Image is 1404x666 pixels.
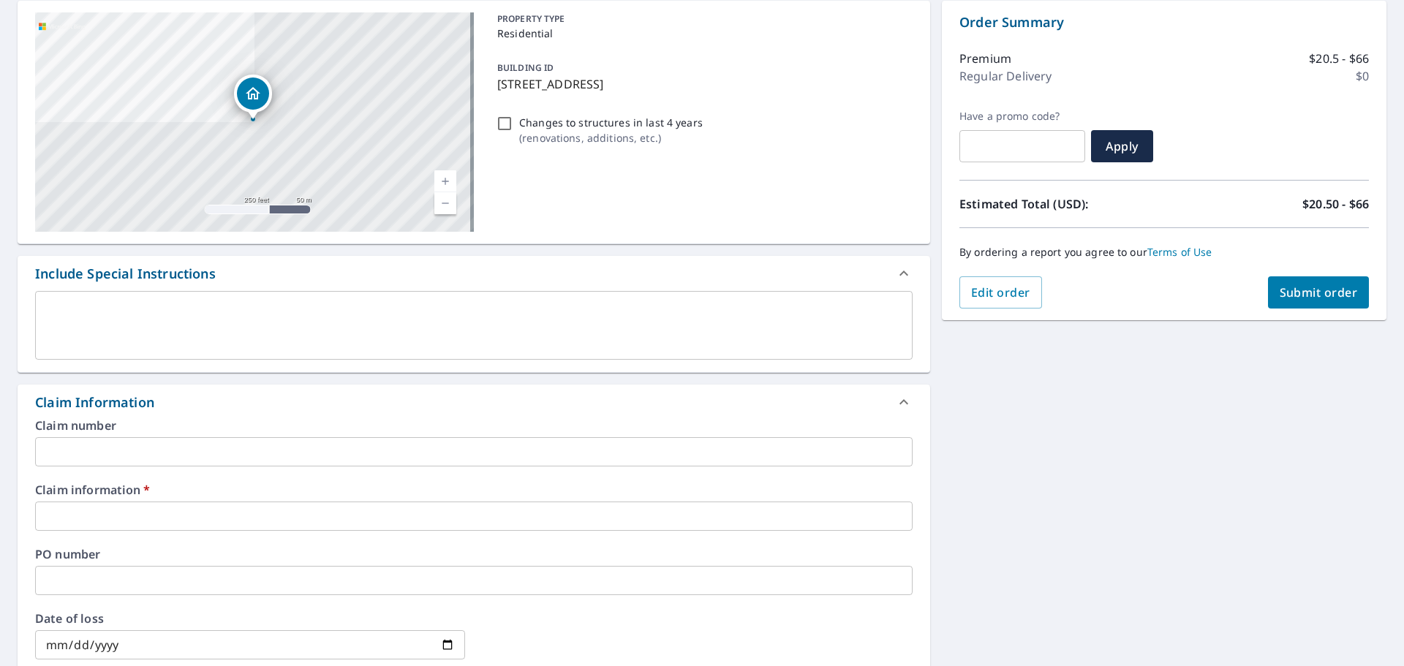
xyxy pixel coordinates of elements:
label: PO number [35,548,913,560]
div: Include Special Instructions [18,256,930,291]
span: Edit order [971,284,1030,300]
p: [STREET_ADDRESS] [497,75,907,93]
p: ( renovations, additions, etc. ) [519,130,703,145]
p: BUILDING ID [497,61,554,74]
p: $20.50 - $66 [1302,195,1369,213]
div: Dropped pin, building 1, Residential property, 381 Grand Ave Lake Zurich, IL 60047 [234,75,272,120]
a: Current Level 17, Zoom Out [434,192,456,214]
p: $20.5 - $66 [1309,50,1369,67]
div: Include Special Instructions [35,264,216,284]
button: Submit order [1268,276,1370,309]
label: Have a promo code? [959,110,1085,123]
p: By ordering a report you agree to our [959,246,1369,259]
p: PROPERTY TYPE [497,12,907,26]
label: Claim information [35,484,913,496]
label: Date of loss [35,613,465,624]
a: Terms of Use [1147,245,1212,259]
button: Apply [1091,130,1153,162]
button: Edit order [959,276,1042,309]
p: $0 [1356,67,1369,85]
p: Changes to structures in last 4 years [519,115,703,130]
div: Claim Information [35,393,154,412]
p: Estimated Total (USD): [959,195,1164,213]
div: Claim Information [18,385,930,420]
p: Order Summary [959,12,1369,32]
span: Submit order [1280,284,1358,300]
p: Regular Delivery [959,67,1052,85]
p: Premium [959,50,1011,67]
span: Apply [1103,138,1141,154]
label: Claim number [35,420,913,431]
a: Current Level 17, Zoom In [434,170,456,192]
p: Residential [497,26,907,41]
